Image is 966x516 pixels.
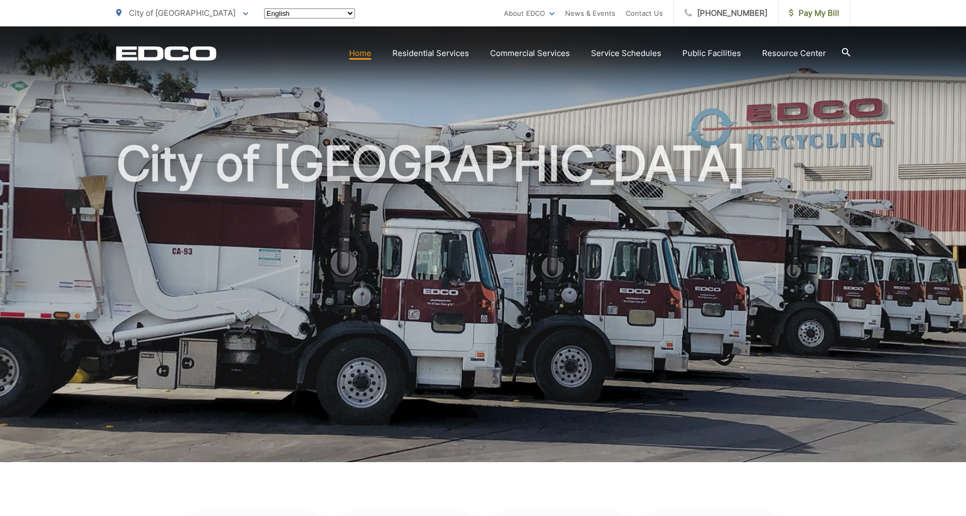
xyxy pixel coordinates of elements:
a: News & Events [565,7,615,20]
h1: City of [GEOGRAPHIC_DATA] [116,137,850,472]
a: Public Facilities [682,47,741,60]
span: City of [GEOGRAPHIC_DATA] [129,8,236,18]
select: Select a language [264,8,355,18]
a: EDCD logo. Return to the homepage. [116,46,217,61]
a: Service Schedules [591,47,661,60]
a: About EDCO [504,7,555,20]
span: Pay My Bill [789,7,839,20]
a: Contact Us [626,7,663,20]
a: Resource Center [762,47,826,60]
a: Residential Services [392,47,469,60]
a: Commercial Services [490,47,570,60]
a: Home [349,47,371,60]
